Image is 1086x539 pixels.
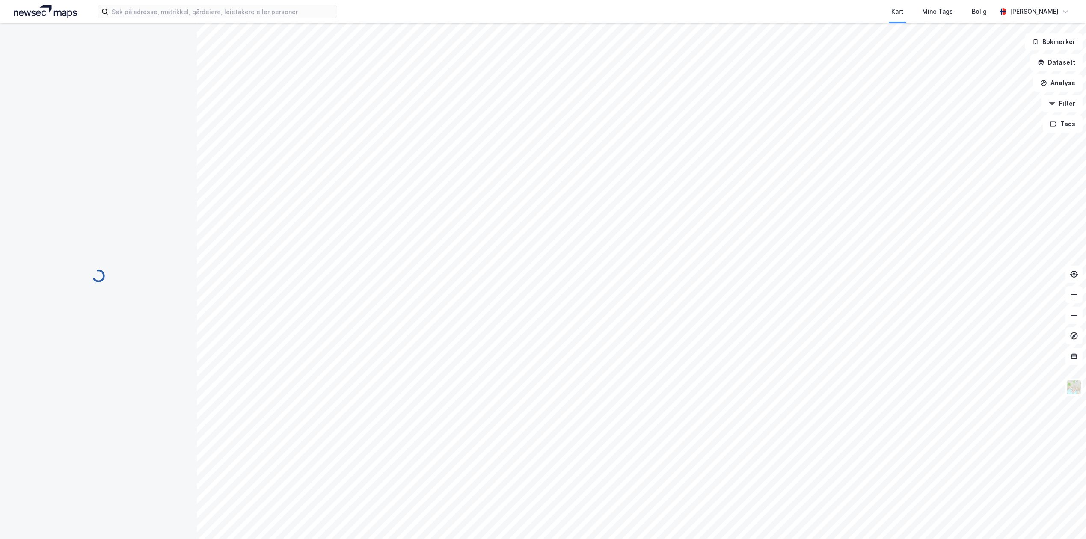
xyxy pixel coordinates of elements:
[1030,54,1083,71] button: Datasett
[1043,115,1083,133] button: Tags
[1010,6,1059,17] div: [PERSON_NAME]
[922,6,953,17] div: Mine Tags
[1041,95,1083,112] button: Filter
[14,5,77,18] img: logo.a4113a55bc3d86da70a041830d287a7e.svg
[108,5,337,18] input: Søk på adresse, matrikkel, gårdeiere, leietakere eller personer
[92,269,105,283] img: spinner.a6d8c91a73a9ac5275cf975e30b51cfb.svg
[972,6,987,17] div: Bolig
[1025,33,1083,50] button: Bokmerker
[1033,74,1083,92] button: Analyse
[1066,379,1082,395] img: Z
[1043,498,1086,539] iframe: Chat Widget
[891,6,903,17] div: Kart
